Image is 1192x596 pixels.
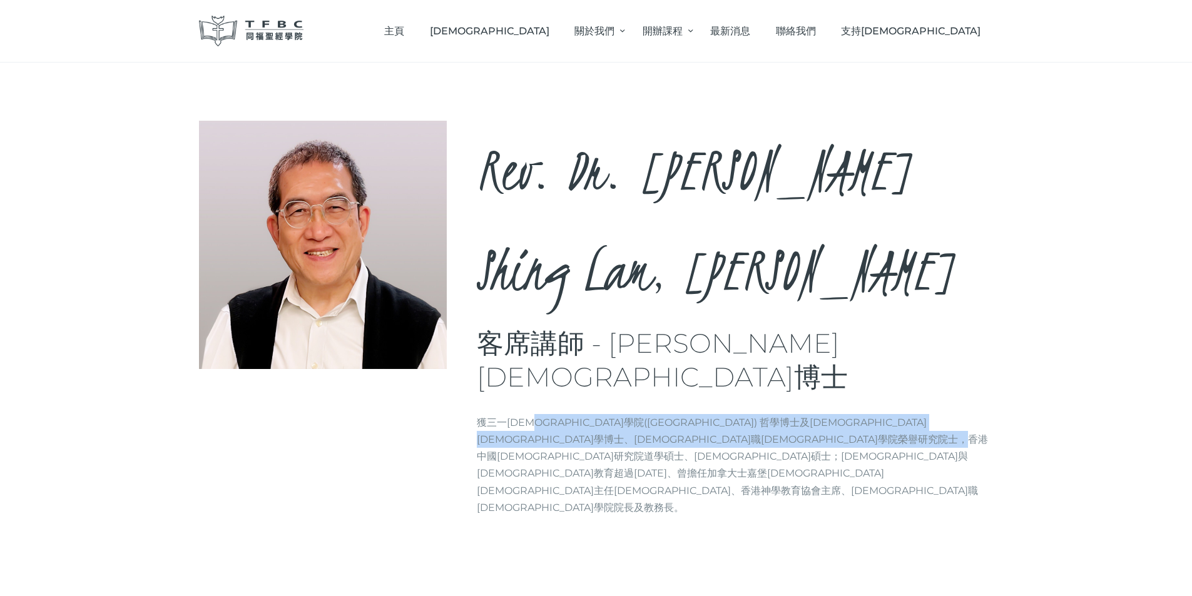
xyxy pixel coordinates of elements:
[477,121,994,321] h2: Rev. Dr. [PERSON_NAME] Shing Lam, [PERSON_NAME]
[710,25,750,37] span: 最新消息
[574,25,614,37] span: 關於我們
[643,25,683,37] span: 開辦課程
[417,13,562,49] a: [DEMOGRAPHIC_DATA]
[199,16,304,46] img: 同福聖經學院 TFBC
[477,414,994,516] p: 獲三一[DEMOGRAPHIC_DATA]學院([GEOGRAPHIC_DATA]) 哲學博士及[DEMOGRAPHIC_DATA][DEMOGRAPHIC_DATA]學博士、[DEMOGRAP...
[629,13,697,49] a: 開辦課程
[776,25,816,37] span: 聯絡我們
[763,13,828,49] a: 聯絡我們
[477,327,994,394] h3: 客席講師 - [PERSON_NAME][DEMOGRAPHIC_DATA]博士
[698,13,763,49] a: 最新消息
[841,25,981,37] span: 支持[DEMOGRAPHIC_DATA]
[828,13,994,49] a: 支持[DEMOGRAPHIC_DATA]
[372,13,417,49] a: 主頁
[384,25,404,37] span: 主頁
[430,25,549,37] span: [DEMOGRAPHIC_DATA]
[562,13,629,49] a: 關於我們
[199,121,447,369] img: Rev. Dr. Li Shing Lam, Derek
